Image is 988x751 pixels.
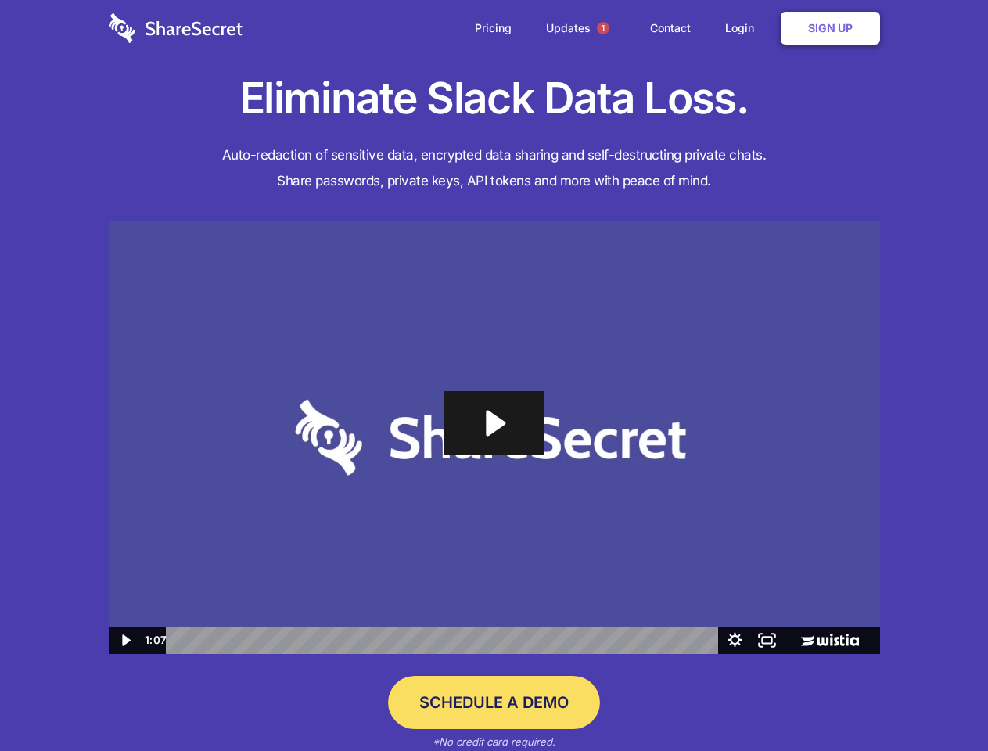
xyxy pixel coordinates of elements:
[719,627,751,654] button: Show settings menu
[459,4,527,52] a: Pricing
[109,142,880,194] h4: Auto-redaction of sensitive data, encrypted data sharing and self-destructing private chats. Shar...
[433,735,555,748] em: *No credit card required.
[910,673,969,732] iframe: Drift Widget Chat Controller
[109,221,880,655] img: Sharesecret
[178,627,711,654] div: Playbar
[388,676,600,729] a: Schedule a Demo
[634,4,706,52] a: Contact
[783,627,879,654] a: Wistia Logo -- Learn More
[109,13,243,43] img: logo-wordmark-white-trans-d4663122ce5f474addd5e946df7df03e33cb6a1c49d2221995e7729f52c070b2.svg
[597,22,609,34] span: 1
[109,627,141,654] button: Play Video
[109,70,880,127] h1: Eliminate Slack Data Loss.
[444,391,544,455] button: Play Video: Sharesecret Slack Extension
[781,12,880,45] a: Sign Up
[751,627,783,654] button: Fullscreen
[710,4,778,52] a: Login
